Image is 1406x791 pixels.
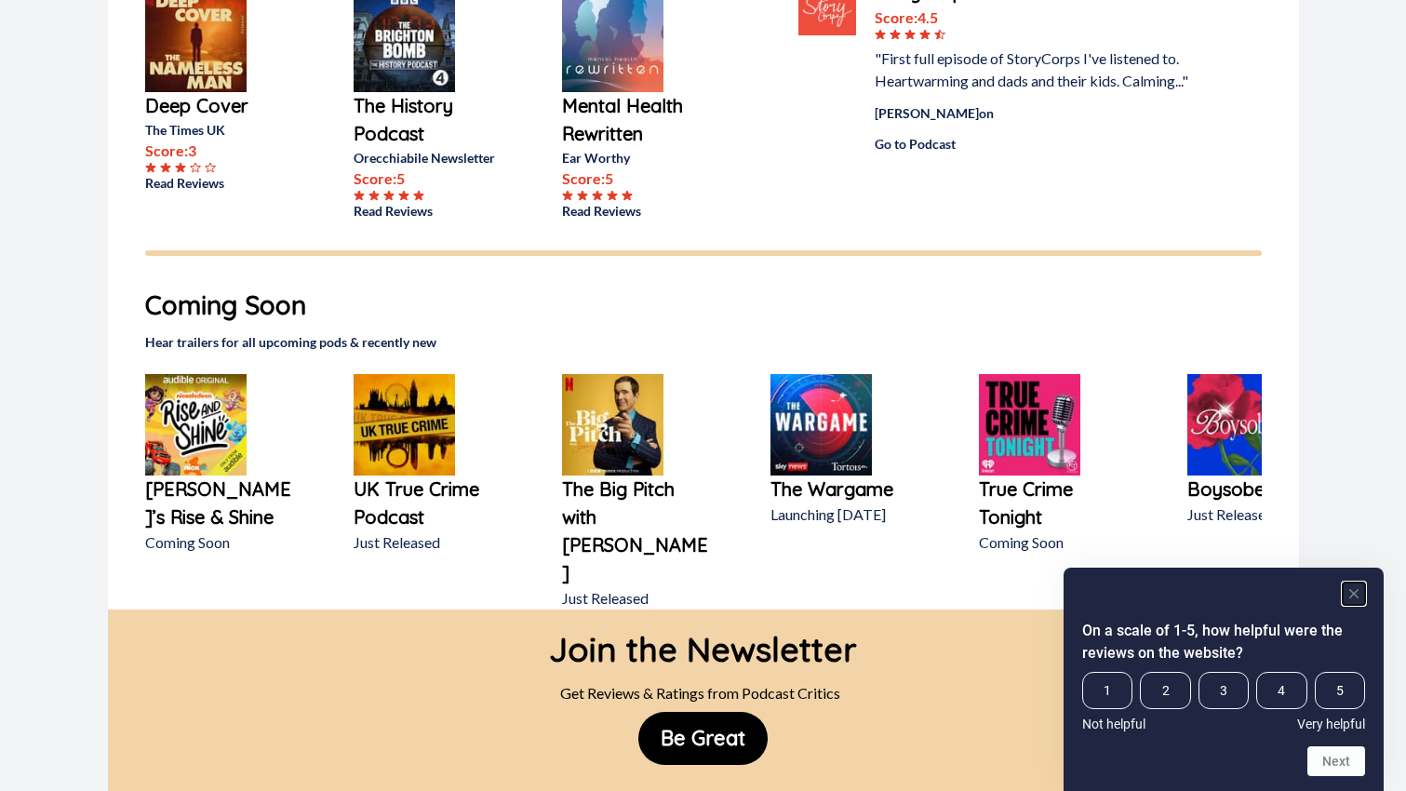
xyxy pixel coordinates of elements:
[549,675,857,712] div: Get Reviews & Ratings from Podcast Critics
[1315,672,1365,709] span: 5
[1082,717,1145,731] span: Not helpful
[1256,672,1306,709] span: 4
[638,712,768,765] button: Be Great
[562,148,711,168] p: Ear Worthy
[145,332,1262,352] h2: Hear trailers for all upcoming pods & recently new
[145,286,1262,325] h1: Coming Soon
[1082,672,1365,731] div: On a scale of 1-5, how helpful were the reviews on the website? Select an option from 1 to 5, wit...
[562,476,711,587] a: The Big Pitch with [PERSON_NAME]
[770,503,919,526] p: Launching [DATE]
[1343,583,1365,605] button: Hide survey
[1082,620,1365,664] h2: On a scale of 1-5, how helpful were the reviews on the website? Select an option from 1 to 5, wit...
[354,531,502,554] p: Just Released
[145,374,247,476] img: Nick Jr’s Rise & Shine
[1140,672,1190,709] span: 2
[979,374,1080,476] img: True Crime Tonight
[354,374,455,476] img: UK True Crime Podcast
[145,173,294,193] a: Read Reviews
[562,92,711,148] a: Mental Health Rewritten
[1187,476,1336,503] a: Boysober
[770,476,919,503] a: The Wargame
[145,531,294,554] p: Coming Soon
[1187,503,1336,526] p: Just Released
[979,476,1128,531] a: True Crime Tonight
[875,103,1225,123] div: [PERSON_NAME] on
[875,47,1225,92] div: "First full episode of StoryCorps I've listened to. Heartwarming and dads and their kids. Calming...
[562,374,663,476] img: The Big Pitch with Jimmy Carr
[145,476,294,531] a: [PERSON_NAME]’s Rise & Shine
[1187,374,1289,476] img: Boysober
[145,120,294,140] p: The Times UK
[549,610,857,675] div: Join the Newsletter
[354,148,502,168] p: Orecchiabile Newsletter
[1082,672,1132,709] span: 1
[145,92,294,120] a: Deep Cover
[875,7,1225,29] div: Score: 4.5
[354,92,502,148] a: The History Podcast
[562,168,711,190] p: Score: 5
[354,476,502,531] a: UK True Crime Podcast
[1307,746,1365,776] button: Next question
[979,531,1128,554] p: Coming Soon
[354,168,502,190] p: Score: 5
[562,587,711,610] p: Just Released
[875,134,1225,154] a: Go to Podcast
[1297,717,1365,731] span: Very helpful
[1082,583,1365,776] div: On a scale of 1-5, how helpful were the reviews on the website? Select an option from 1 to 5, wit...
[770,374,872,476] img: The Wargame
[145,140,294,162] p: Score: 3
[354,201,502,221] a: Read Reviews
[1198,672,1249,709] span: 3
[562,201,711,221] a: Read Reviews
